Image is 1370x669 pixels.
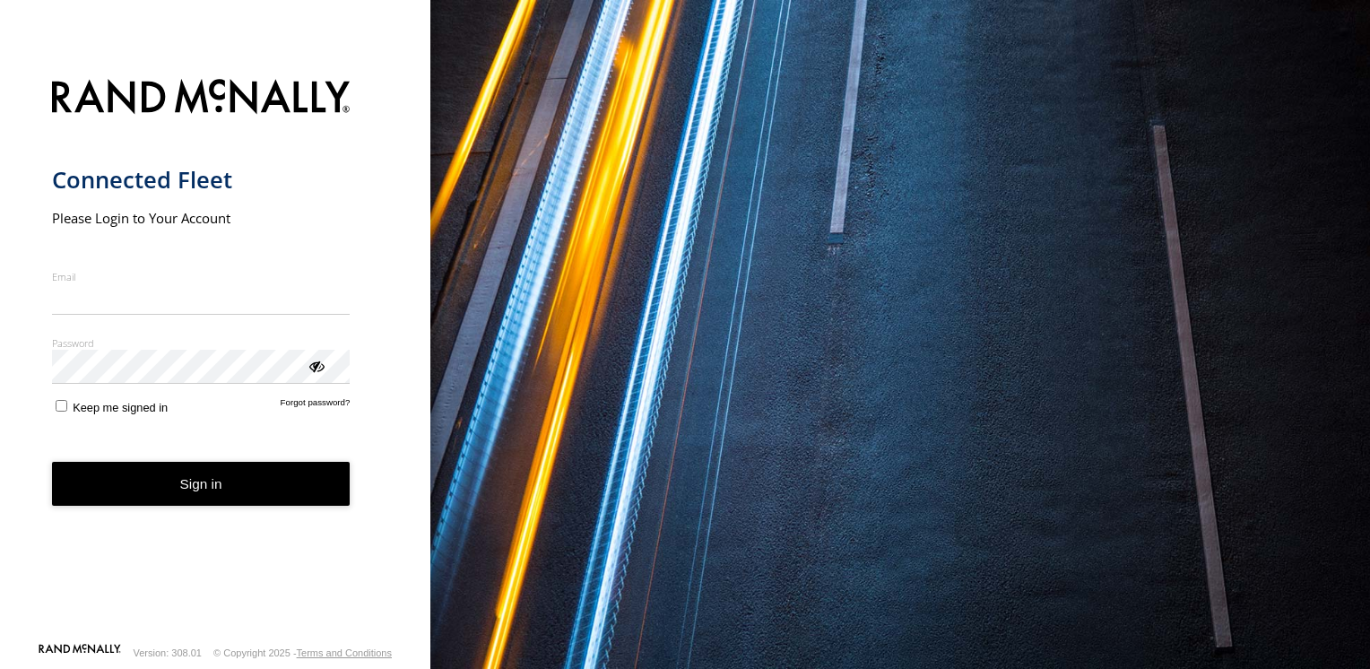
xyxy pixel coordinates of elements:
[52,68,379,642] form: main
[39,644,121,662] a: Visit our Website
[213,647,392,658] div: © Copyright 2025 -
[52,165,351,195] h1: Connected Fleet
[56,400,67,412] input: Keep me signed in
[281,397,351,414] a: Forgot password?
[52,270,351,283] label: Email
[297,647,392,658] a: Terms and Conditions
[52,75,351,121] img: Rand McNally
[52,209,351,227] h2: Please Login to Your Account
[307,356,325,374] div: ViewPassword
[73,401,168,414] span: Keep me signed in
[52,462,351,506] button: Sign in
[134,647,202,658] div: Version: 308.01
[52,336,351,350] label: Password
